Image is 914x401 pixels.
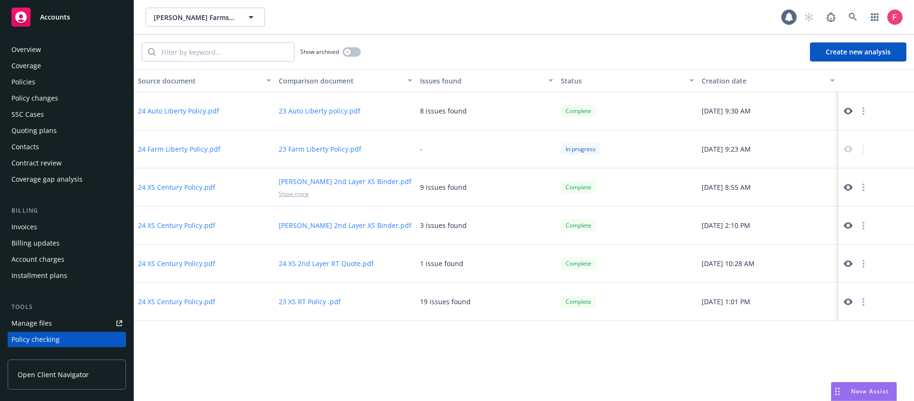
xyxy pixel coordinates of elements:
a: SSC Cases [8,107,126,122]
div: Account charges [11,252,64,267]
button: Create new analysis [810,42,906,62]
button: 23 Farm Liberty Policy.pdf [279,144,361,154]
a: Quoting plans [8,123,126,138]
div: Complete [561,105,596,117]
div: Complete [561,181,596,193]
button: 24 XS Century Policy.pdf [138,182,215,192]
div: Complete [561,296,596,308]
div: [DATE] 8:55 AM [698,168,839,206]
div: Billing [8,206,126,216]
div: SSC Cases [11,107,44,122]
button: Creation date [698,69,839,92]
div: Manage exposures [11,348,72,363]
div: 1 issue found [420,258,463,268]
div: - [420,144,422,154]
div: Quoting plans [11,123,57,138]
div: [DATE] 9:30 AM [698,92,839,130]
a: Contacts [8,139,126,154]
a: Billing updates [8,236,126,251]
span: Show more [279,190,309,198]
a: Accounts [8,4,126,31]
a: Report a Bug [821,8,840,27]
a: Manage exposures [8,348,126,363]
span: Nova Assist [851,387,889,395]
button: [PERSON_NAME] 2nd Layer XS Binder.pdf [279,220,411,230]
a: Policy changes [8,91,126,106]
div: [DATE] 10:28 AM [698,245,839,283]
div: 8 issues found [420,106,467,116]
div: Coverage gap analysis [11,172,83,187]
div: Manage files [11,316,52,331]
div: [DATE] 2:10 PM [698,206,839,245]
div: 19 issues found [420,297,471,307]
button: Comparison document [275,69,416,92]
div: Creation date [702,76,824,86]
div: Comparison document [279,76,401,86]
button: Status [557,69,698,92]
button: 24 Farm Liberty Policy.pdf [138,144,221,154]
div: Coverage [11,58,41,73]
div: Complete [561,219,596,231]
div: [DATE] 1:01 PM [698,283,839,321]
a: Coverage [8,58,126,73]
div: Overview [11,42,41,57]
button: 24 XS Century Policy.pdf [138,220,215,230]
button: [PERSON_NAME] Farms LLC [146,8,265,27]
button: 24 XS Century Policy.pdf [138,297,215,307]
div: Installment plans [11,268,67,283]
a: Overview [8,42,126,57]
button: 24 XS Century Policy.pdf [138,258,215,268]
div: Policies [11,74,35,90]
button: 24 Auto Liberty Policy.pdf [138,106,219,116]
div: Policy changes [11,91,58,106]
a: Search [843,8,862,27]
div: Source document [138,76,261,86]
div: Contacts [11,139,39,154]
button: Source document [134,69,275,92]
button: 23 XS RT Policy .pdf [279,297,341,307]
a: Contract review [8,155,126,171]
button: Issues found [416,69,557,92]
div: Tools [8,302,126,312]
a: Manage files [8,316,126,331]
a: Policy checking [8,332,126,347]
a: Coverage gap analysis [8,172,126,187]
a: Start snowing [799,8,819,27]
input: Filter by keyword... [156,43,294,61]
div: Drag to move [831,382,843,401]
div: Complete [561,257,596,269]
a: Invoices [8,219,126,235]
div: In progress [561,143,600,155]
button: 24 XS 2nd Layer RT Quote.pdf [279,258,374,268]
img: photo [887,10,903,25]
span: Open Client Navigator [18,370,89,380]
a: Installment plans [8,268,126,283]
span: [PERSON_NAME] Farms LLC [154,12,236,22]
span: Show archived [300,48,339,56]
div: Policy checking [11,332,60,347]
button: [PERSON_NAME] 2nd Layer XS Binder.pdf [279,176,411,186]
a: Account charges [8,252,126,267]
button: 23 Auto Liberty policy.pdf [279,106,360,116]
a: Switch app [865,8,884,27]
div: Invoices [11,219,37,235]
div: Issues found [420,76,543,86]
span: Accounts [40,13,70,21]
svg: Search [148,48,156,56]
a: Policies [8,74,126,90]
div: 3 issues found [420,220,467,230]
div: Billing updates [11,236,60,251]
div: Contract review [11,155,62,171]
div: 9 issues found [420,182,467,192]
div: Status [561,76,683,86]
div: [DATE] 9:23 AM [698,130,839,168]
button: Nova Assist [831,382,897,401]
